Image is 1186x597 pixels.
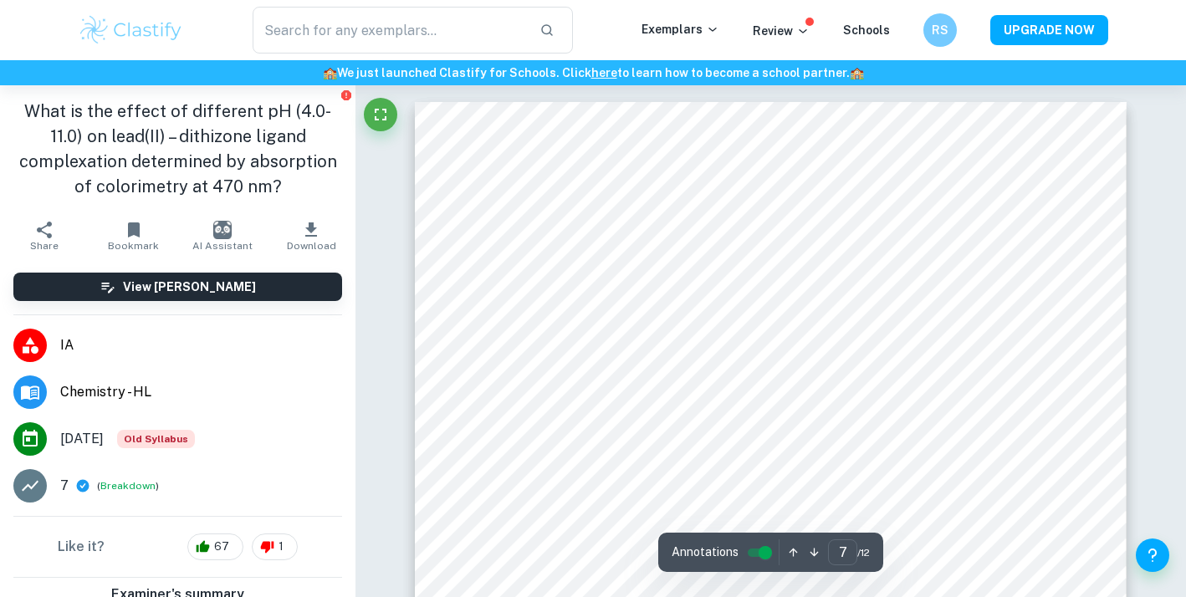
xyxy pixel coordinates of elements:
[753,22,810,40] p: Review
[205,538,238,555] span: 67
[108,240,159,252] span: Bookmark
[30,240,59,252] span: Share
[672,543,739,561] span: Annotations
[89,212,177,259] button: Bookmark
[1136,538,1169,572] button: Help and Feedback
[323,66,337,79] span: 🏫
[642,20,719,38] p: Exemplars
[58,537,105,557] h6: Like it?
[78,13,184,47] img: Clastify logo
[931,21,950,39] h6: RS
[843,23,890,37] a: Schools
[123,278,256,296] h6: View [PERSON_NAME]
[60,429,104,449] span: [DATE]
[178,212,267,259] button: AI Assistant
[269,538,293,555] span: 1
[117,430,195,448] div: Starting from the May 2025 session, the Chemistry IA requirements have changed. It's OK to refer ...
[13,273,342,301] button: View [PERSON_NAME]
[213,221,232,239] img: AI Assistant
[97,478,159,494] span: ( )
[990,15,1108,45] button: UPGRADE NOW
[252,533,298,560] div: 1
[591,66,617,79] a: here
[60,335,342,355] span: IA
[60,382,342,402] span: Chemistry - HL
[340,89,352,101] button: Report issue
[117,430,195,448] span: Old Syllabus
[100,478,156,493] button: Breakdown
[187,533,243,560] div: 67
[192,240,253,252] span: AI Assistant
[857,545,870,560] span: / 12
[13,99,342,199] h1: What is the effect of different pH (4.0-11.0) on lead(II) – dithizone ligand complexation determi...
[923,13,957,47] button: RS
[3,64,1183,82] h6: We just launched Clastify for Schools. Click to learn how to become a school partner.
[253,7,526,54] input: Search for any exemplars...
[287,240,336,252] span: Download
[850,66,864,79] span: 🏫
[60,476,69,496] p: 7
[364,98,397,131] button: Fullscreen
[267,212,355,259] button: Download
